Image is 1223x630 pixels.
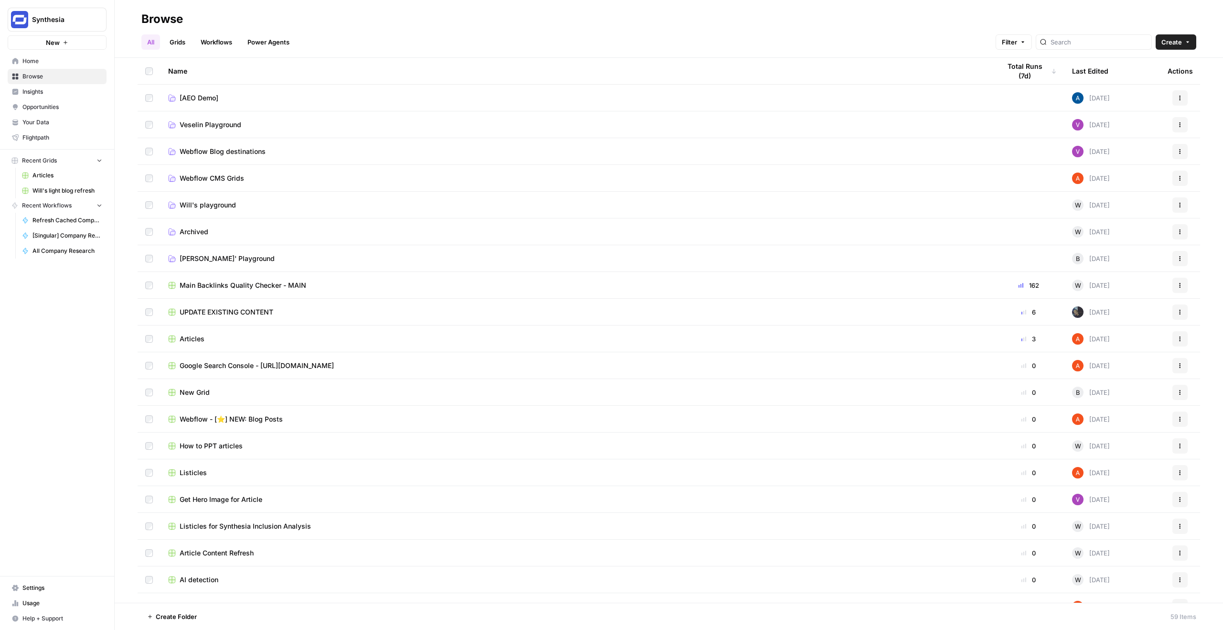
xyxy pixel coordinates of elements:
[18,183,107,198] a: Will's light blog refresh
[1072,253,1110,264] div: [DATE]
[1000,548,1057,558] div: 0
[1000,468,1057,478] div: 0
[18,243,107,259] a: All Company Research
[1072,199,1110,211] div: [DATE]
[1072,306,1084,318] img: paoqh725y1d7htyo5k8zx8sasy7f
[1075,281,1081,290] span: W
[141,34,160,50] a: All
[8,580,107,596] a: Settings
[22,599,102,608] span: Usage
[8,35,107,50] button: New
[1072,58,1108,84] div: Last Edited
[8,115,107,130] a: Your Data
[168,200,985,210] a: Will's playground
[22,57,102,65] span: Home
[32,15,90,24] span: Synthesia
[1000,441,1057,451] div: 0
[1072,494,1110,505] div: [DATE]
[1072,467,1110,478] div: [DATE]
[32,216,102,225] span: Refresh Cached Company Research
[1156,34,1196,50] button: Create
[1072,521,1110,532] div: [DATE]
[1072,440,1110,452] div: [DATE]
[1072,173,1110,184] div: [DATE]
[1000,521,1057,531] div: 0
[1076,388,1080,397] span: B
[1000,307,1057,317] div: 6
[168,174,985,183] a: Webflow CMS Grids
[8,54,107,69] a: Home
[180,93,218,103] span: [AEO Demo]
[168,147,985,156] a: Webflow Blog destinations
[1000,388,1057,397] div: 0
[1002,37,1017,47] span: Filter
[168,414,985,424] a: Webflow - [⭐] NEW: Blog Posts
[1170,612,1196,621] div: 59 Items
[1072,413,1084,425] img: cje7zb9ux0f2nqyv5qqgv3u0jxek
[32,186,102,195] span: Will's light blog refresh
[180,575,218,585] span: AI detection
[1072,280,1110,291] div: [DATE]
[1076,254,1080,263] span: B
[164,34,191,50] a: Grids
[22,87,102,96] span: Insights
[180,174,244,183] span: Webflow CMS Grids
[180,602,275,611] span: WebFlow - Light Blog Refresh
[1000,495,1057,504] div: 0
[180,334,204,344] span: Articles
[1072,92,1084,104] img: he81ibor8lsei4p3qvg4ugbvimgp
[1000,361,1057,370] div: 0
[22,103,102,111] span: Opportunities
[180,495,262,504] span: Get Hero Image for Article
[1072,333,1084,345] img: cje7zb9ux0f2nqyv5qqgv3u0jxek
[46,38,60,47] span: New
[22,118,102,127] span: Your Data
[168,227,985,237] a: Archived
[180,147,266,156] span: Webflow Blog destinations
[168,254,985,263] a: [PERSON_NAME]' Playground
[168,602,985,611] a: WebFlow - Light Blog Refresh
[168,441,985,451] a: How to PPT articles
[180,120,241,130] span: Veselin Playground
[8,8,107,32] button: Workspace: Synthesia
[1075,200,1081,210] span: W
[22,584,102,592] span: Settings
[22,156,57,165] span: Recent Grids
[242,34,295,50] a: Power Agents
[1072,306,1110,318] div: [DATE]
[32,247,102,255] span: All Company Research
[168,521,985,531] a: Listicles for Synthesia Inclusion Analysis
[1072,333,1110,345] div: [DATE]
[18,228,107,243] a: [Singular] Company Research
[1000,334,1057,344] div: 3
[1072,360,1110,371] div: [DATE]
[1072,574,1110,586] div: [DATE]
[1075,227,1081,237] span: W
[22,201,72,210] span: Recent Workflows
[180,548,254,558] span: Article Content Refresh
[180,441,243,451] span: How to PPT articles
[156,612,197,621] span: Create Folder
[22,133,102,142] span: Flightpath
[1072,547,1110,559] div: [DATE]
[1072,146,1084,157] img: u5s9sr84i1zya6e83i9a0udxv2mu
[168,307,985,317] a: UPDATE EXISTING CONTENT
[1072,146,1110,157] div: [DATE]
[11,11,28,28] img: Synthesia Logo
[180,254,275,263] span: [PERSON_NAME]' Playground
[1161,37,1182,47] span: Create
[1072,387,1110,398] div: [DATE]
[8,611,107,626] button: Help + Support
[1000,58,1057,84] div: Total Runs (7d)
[1075,521,1081,531] span: W
[32,171,102,180] span: Articles
[1072,413,1110,425] div: [DATE]
[1072,360,1084,371] img: cje7zb9ux0f2nqyv5qqgv3u0jxek
[32,231,102,240] span: [Singular] Company Research
[22,614,102,623] span: Help + Support
[141,609,203,624] button: Create Folder
[8,130,107,145] a: Flightpath
[1000,602,1057,611] div: 0
[141,11,183,27] div: Browse
[1075,441,1081,451] span: W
